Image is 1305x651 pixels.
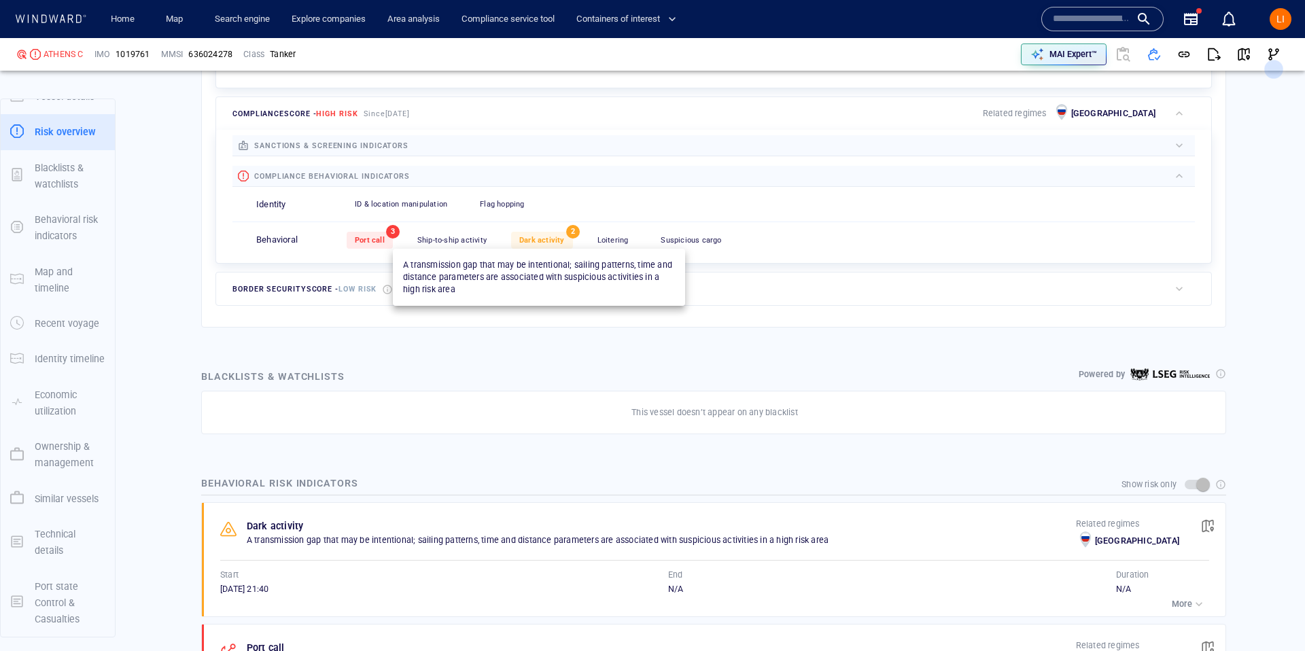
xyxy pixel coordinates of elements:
p: Economic utilization [35,387,105,420]
div: [DATE] - [DATE] [228,345,287,366]
p: Duration [1116,569,1149,581]
div: tooltips.createAOI [967,49,990,69]
span: Flag hopping [480,200,524,209]
p: More [1172,598,1192,610]
div: Notification center [1221,11,1237,27]
div: N/A [668,583,1116,595]
span: 7 days [200,349,226,359]
button: Create an AOI. [967,49,990,69]
span: compliance behavioral indicators [254,172,410,181]
div: N/A [1116,583,1209,595]
a: Area analysis [382,7,445,31]
div: Toggle map information layers [990,49,1010,69]
p: [GEOGRAPHIC_DATA] [1071,107,1155,120]
div: High risk [30,49,41,60]
a: Home [105,7,140,31]
span: 2 [566,225,580,239]
iframe: Chat [1247,590,1295,641]
span: Suspicious cargo [661,236,721,245]
span: High risk [316,109,358,118]
a: Map [160,7,193,31]
div: Toggle vessel historical path [947,49,967,69]
button: View on map [1193,511,1223,541]
p: Behavioral [256,234,298,247]
a: Explore companies [286,7,371,31]
p: Technical details [35,526,105,559]
div: (462) [69,14,89,34]
button: View on map [1229,39,1259,69]
span: 1019761 [116,48,150,60]
button: Export vessel information [892,49,926,69]
span: LI [1276,14,1285,24]
p: Dark activity [247,518,304,534]
p: Class [243,48,264,60]
p: Port state Control & Casualties [35,578,105,628]
div: Blacklists & watchlists [198,366,347,387]
button: 7 days[DATE]-[DATE] [189,343,315,367]
p: Start [220,569,239,581]
p: Related regimes [1076,518,1179,530]
span: Dark activity [519,236,565,245]
div: ATHENS C [43,48,84,60]
p: Blacklists & watchlists [35,160,105,193]
p: Recent voyage [35,315,99,332]
p: A transmission gap that may be intentional; sailing patterns, time and distance parameters are as... [247,534,1076,546]
span: ID & location manipulation [355,200,447,209]
span: Port call [355,236,385,245]
div: 636024278 [188,48,232,60]
p: Behavioral risk indicators [35,211,105,245]
p: MAI Expert™ [1049,48,1097,60]
a: Mapbox logo [186,402,246,417]
button: Add to vessel list [1139,39,1169,69]
p: Show risk only [1121,478,1177,491]
a: Search engine [209,7,275,31]
span: Ship-to-ship activity [417,236,487,245]
button: Get link [1169,39,1199,69]
p: [GEOGRAPHIC_DATA] [1095,535,1179,547]
p: MMSI [161,48,184,60]
p: Similar vessels [35,491,99,507]
span: Containers of interest [576,12,676,27]
button: Visual Link Analysis [1259,39,1289,69]
p: Powered by [1079,368,1125,381]
div: Compliance Activities [150,14,160,34]
span: Loitering [597,236,629,245]
div: Tanker [270,48,296,60]
p: Identity [256,198,286,211]
p: Ownership & management [35,438,105,472]
div: Focus on vessel path [926,49,947,69]
div: Activity timeline [7,14,67,34]
span: sanctions & screening indicators [254,141,408,150]
p: Map and timeline [35,264,105,297]
p: Identity timeline [35,351,105,367]
span: Low risk [338,285,377,294]
span: [DATE] 21:40 [220,584,268,594]
button: Export report [1199,39,1229,69]
p: Risk overview [35,124,96,140]
p: Related regimes [983,107,1047,120]
span: 3 [386,225,400,239]
p: End [668,569,683,581]
a: Compliance service tool [456,7,560,31]
p: This vessel doesn’t appear on any blacklist [631,406,798,419]
div: Nadav D Compli defined risk: high risk [16,49,27,60]
span: Since [DATE] [364,109,411,118]
p: IMO [94,48,111,60]
span: border security score - [232,285,377,294]
span: compliance score - [232,109,358,118]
